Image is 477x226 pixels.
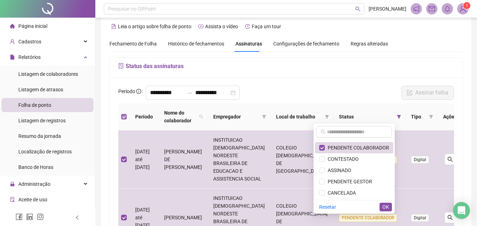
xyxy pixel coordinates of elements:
[10,197,15,202] span: audit
[164,109,196,124] span: Nome do colaborador
[325,190,356,196] span: CANCELADA
[245,24,250,29] span: history
[397,115,401,119] span: filter
[10,24,15,29] span: home
[325,145,389,151] span: PENDENTE COLABORADOR
[118,24,191,29] span: Leia o artigo sobre folha de ponto
[118,63,124,69] span: file-sync
[37,213,44,220] span: instagram
[205,24,238,29] span: Assista o vídeo
[325,179,372,184] span: PENDENTE GESTOR
[273,41,339,46] span: Configurações de fechamento
[187,90,192,96] span: to
[16,213,23,220] span: facebook
[18,133,61,139] span: Resumo da jornada
[395,111,403,122] span: filter
[10,39,15,44] span: user-add
[369,5,406,13] span: [PERSON_NAME]
[18,181,50,187] span: Administração
[18,197,47,202] span: Aceite de uso
[18,54,41,60] span: Relatórios
[168,41,224,47] span: Histórico de fechamentos
[262,115,266,119] span: filter
[447,215,453,220] span: search
[18,39,41,44] span: Cadastros
[325,115,329,119] span: filter
[429,6,435,12] span: mail
[444,6,451,12] span: bell
[339,113,394,121] span: Status
[18,164,53,170] span: Banco de Horas
[26,213,33,220] span: linkedin
[411,156,429,164] span: Digital
[10,55,15,60] span: file
[429,115,433,119] span: filter
[319,203,336,211] span: Resetar
[437,103,463,130] th: Ações
[316,203,339,211] button: Resetar
[18,102,51,108] span: Folha de ponto
[109,41,157,47] span: Fechamento de Folha
[235,41,262,46] span: Assinaturas
[401,86,454,100] button: Assinar folha
[339,214,397,222] span: PENDENTE COLABORADOR
[323,111,330,122] span: filter
[411,113,426,121] span: Tipo
[118,88,135,94] span: Período
[325,156,359,162] span: CONTESTADO
[355,6,360,12] span: search
[187,90,192,96] span: swap-right
[199,115,203,119] span: search
[428,111,435,122] span: filter
[130,130,159,189] td: [DATE] até [DATE]
[466,3,468,8] span: 1
[413,6,419,12] span: notification
[198,108,205,126] span: search
[270,130,333,189] td: COLEGIO [DEMOGRAPHIC_DATA] DE [GEOGRAPHIC_DATA]
[252,24,281,29] span: Faça um tour
[276,113,322,121] span: Local de trabalho
[159,130,208,189] td: [PERSON_NAME] DE [PERSON_NAME]
[18,118,66,123] span: Listagem de registros
[10,182,15,187] span: lock
[198,24,203,29] span: youtube
[321,129,326,134] span: search
[18,87,63,92] span: Listagem de atrasos
[380,203,392,211] button: OK
[453,202,470,219] div: Open Intercom Messenger
[325,167,351,173] span: ASSINADO
[18,71,78,77] span: Listagem de colaboradores
[130,103,159,130] th: Período
[18,23,47,29] span: Página inicial
[261,111,268,122] span: filter
[213,113,259,121] span: Empregador
[458,4,468,14] img: 90545
[351,41,388,46] span: Regras alteradas
[111,24,116,29] span: file-text
[447,157,453,162] span: search
[208,130,270,189] td: INSTITUICAO [DEMOGRAPHIC_DATA] NORDESTE BRASILEIRA DE EDUCACAO E ASSISTENCIA SOCIAL
[463,2,470,9] sup: Atualize o seu contato no menu Meus Dados
[118,62,454,71] h5: Status das assinaturas
[411,214,429,222] span: Digital
[75,215,80,220] span: left
[18,149,72,154] span: Localização de registros
[382,203,389,211] span: OK
[136,89,141,94] span: info-circle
